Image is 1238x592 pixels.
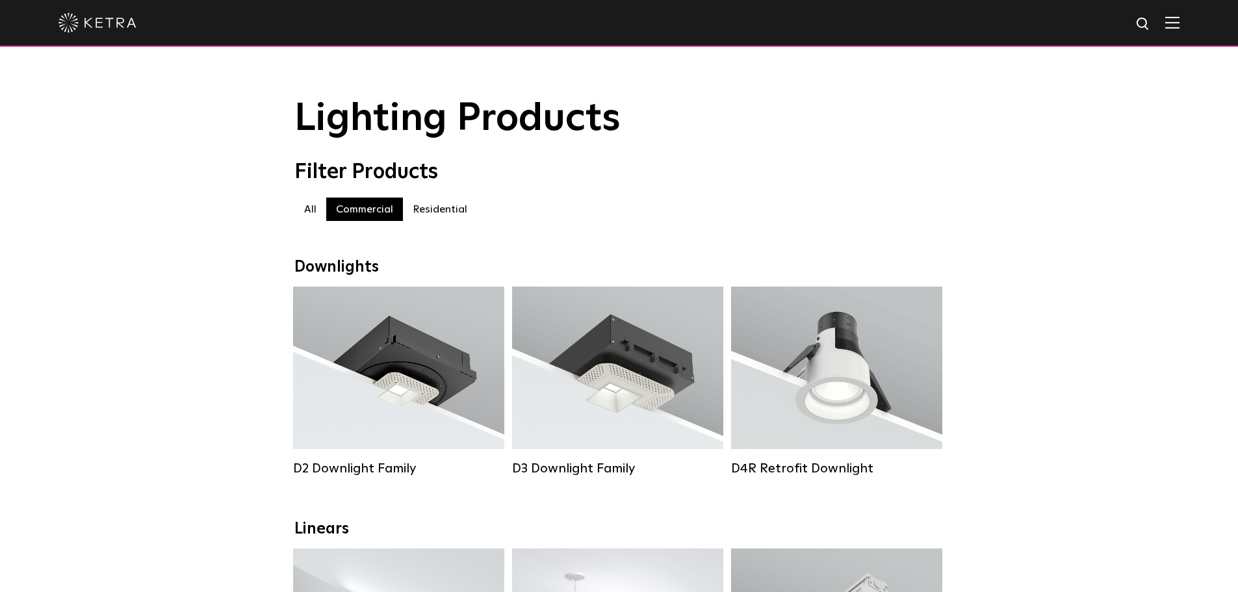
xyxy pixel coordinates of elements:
div: Linears [294,520,944,539]
div: D4R Retrofit Downlight [731,461,942,476]
span: Lighting Products [294,99,621,138]
div: D3 Downlight Family [512,461,723,476]
img: Hamburger%20Nav.svg [1165,16,1180,29]
img: ketra-logo-2019-white [58,13,136,32]
a: D2 Downlight Family Lumen Output:1200Colors:White / Black / Gloss Black / Silver / Bronze / Silve... [293,287,504,476]
label: Commercial [326,198,403,221]
div: Downlights [294,258,944,277]
div: D2 Downlight Family [293,461,504,476]
a: D4R Retrofit Downlight Lumen Output:800Colors:White / BlackBeam Angles:15° / 25° / 40° / 60°Watta... [731,287,942,476]
img: search icon [1135,16,1152,32]
div: Filter Products [294,160,944,185]
label: Residential [403,198,477,221]
label: All [294,198,326,221]
a: D3 Downlight Family Lumen Output:700 / 900 / 1100Colors:White / Black / Silver / Bronze / Paintab... [512,287,723,476]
